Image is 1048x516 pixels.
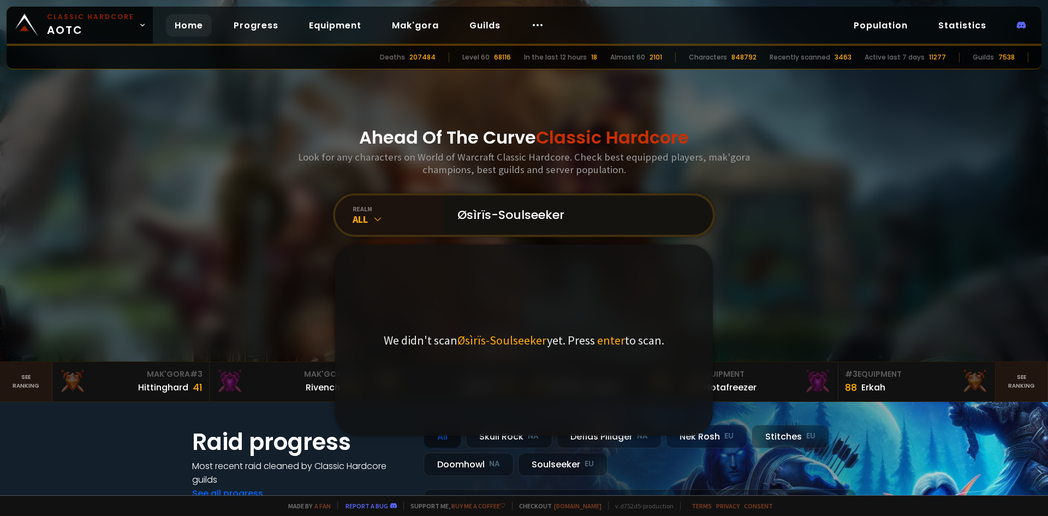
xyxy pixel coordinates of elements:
div: 848792 [731,52,757,62]
div: Defias Pillager [557,425,662,448]
a: Mak'Gora#2Rivench100 [210,362,367,401]
a: Consent [744,502,773,510]
small: NA [637,431,648,442]
div: 18 [591,52,597,62]
div: 11277 [929,52,946,62]
div: Equipment [688,369,831,380]
div: Characters [689,52,727,62]
div: 7538 [998,52,1015,62]
small: EU [806,431,815,442]
div: Doomhowl [424,453,514,476]
div: Active last 7 days [865,52,925,62]
a: Home [166,14,212,37]
div: Erkah [861,381,885,394]
small: NA [528,431,539,442]
div: Equipment [845,369,989,380]
span: Made by [282,502,331,510]
div: 3463 [835,52,851,62]
a: Report a bug [346,502,388,510]
a: Guilds [461,14,509,37]
small: EU [585,459,594,470]
div: Mak'Gora [216,369,360,380]
a: Privacy [716,502,740,510]
a: Progress [225,14,287,37]
div: Level 60 [462,52,490,62]
span: # 3 [845,369,858,379]
div: Almost 60 [610,52,645,62]
a: Classic HardcoreAOTC [7,7,153,44]
div: Mak'Gora [59,369,203,380]
h1: Raid progress [192,425,410,459]
div: In the last 12 hours [524,52,587,62]
a: #3Equipment88Erkah [838,362,996,401]
div: All [424,425,461,448]
small: Classic Hardcore [47,12,134,22]
div: All [353,213,444,226]
h4: Most recent raid cleaned by Classic Hardcore guilds [192,459,410,487]
span: enter [597,333,625,348]
a: Seeranking [996,362,1048,401]
div: Nek'Rosh [666,425,747,448]
div: Soulseeker [518,453,608,476]
div: 2101 [650,52,662,62]
span: AOTC [47,12,134,38]
div: 41 [193,380,203,395]
p: We didn't scan yet. Press to scan. [384,333,664,348]
div: Skull Rock [466,425,552,448]
span: Checkout [512,502,602,510]
a: Equipment [300,14,370,37]
div: Stitches [752,425,829,448]
span: Support me, [403,502,505,510]
div: Recently scanned [770,52,830,62]
span: Classic Hardcore [536,125,689,150]
small: NA [489,459,500,470]
a: Mak'gora [383,14,448,37]
a: a fan [314,502,331,510]
div: Rivench [306,381,340,394]
a: #2Equipment88Notafreezer [681,362,838,401]
div: Guilds [973,52,994,62]
a: Population [845,14,916,37]
input: Search a character... [451,195,700,235]
a: See all progress [192,487,263,500]
div: 207484 [409,52,436,62]
span: # 3 [190,369,203,379]
a: [DOMAIN_NAME] [554,502,602,510]
a: Mak'Gora#3Hittinghard41 [52,362,210,401]
small: EU [724,431,734,442]
a: Statistics [930,14,995,37]
div: Notafreezer [704,381,757,394]
div: 68116 [494,52,511,62]
a: Buy me a coffee [451,502,505,510]
span: v. d752d5 - production [608,502,674,510]
h3: Look for any characters on World of Warcraft Classic Hardcore. Check best equipped players, mak'g... [294,151,754,176]
div: 88 [845,380,857,395]
a: Terms [692,502,712,510]
span: Øsìrïs-Soulseeker [457,333,547,348]
div: Hittinghard [138,381,188,394]
div: realm [353,205,444,213]
h1: Ahead Of The Curve [359,124,689,151]
div: Deaths [380,52,405,62]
